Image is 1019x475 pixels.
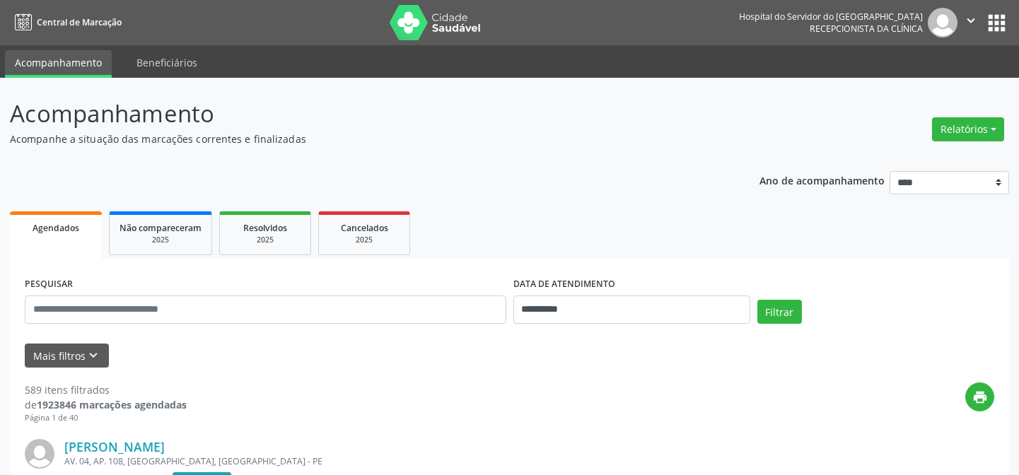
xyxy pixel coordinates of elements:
[329,235,400,245] div: 2025
[37,16,122,28] span: Central de Marcação
[120,222,202,234] span: Não compareceram
[757,300,802,324] button: Filtrar
[759,171,885,189] p: Ano de acompanhamento
[739,11,923,23] div: Hospital do Servidor do [GEOGRAPHIC_DATA]
[64,439,165,455] a: [PERSON_NAME]
[25,344,109,368] button: Mais filtroskeyboard_arrow_down
[928,8,957,37] img: img
[963,13,979,28] i: 
[965,382,994,411] button: print
[25,382,187,397] div: 589 itens filtrados
[25,412,187,424] div: Página 1 de 40
[243,222,287,234] span: Resolvidos
[25,274,73,295] label: PESQUISAR
[37,398,187,411] strong: 1923846 marcações agendadas
[120,235,202,245] div: 2025
[25,397,187,412] div: de
[25,439,54,469] img: img
[341,222,388,234] span: Cancelados
[127,50,207,75] a: Beneficiários
[33,222,79,234] span: Agendados
[230,235,301,245] div: 2025
[957,8,984,37] button: 
[10,96,709,131] p: Acompanhamento
[972,389,988,405] i: print
[513,274,615,295] label: DATA DE ATENDIMENTO
[932,117,1004,141] button: Relatórios
[10,11,122,34] a: Central de Marcação
[5,50,112,78] a: Acompanhamento
[810,23,923,35] span: Recepcionista da clínica
[64,455,782,467] div: AV. 04, AP. 108, [GEOGRAPHIC_DATA], [GEOGRAPHIC_DATA] - PE
[86,348,101,363] i: keyboard_arrow_down
[10,131,709,146] p: Acompanhe a situação das marcações correntes e finalizadas
[984,11,1009,35] button: apps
